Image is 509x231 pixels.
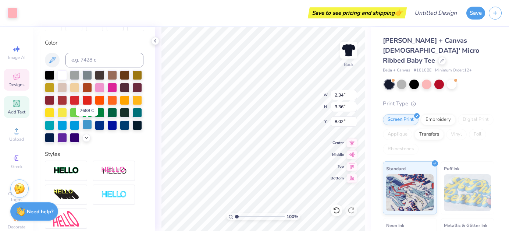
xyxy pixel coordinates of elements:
div: Screen Print [383,114,419,125]
span: Metallic & Glitter Ink [444,221,487,229]
span: Upload [9,136,24,142]
span: Image AI [8,55,25,60]
div: 7688 C [76,105,98,116]
span: Bella + Canvas [383,67,410,74]
div: Applique [383,129,412,140]
span: Decorate [8,224,25,230]
span: Greek [11,164,22,169]
input: e.g. 7428 c [65,53,143,67]
span: Neon Ink [386,221,404,229]
div: Embroidery [421,114,456,125]
div: Vinyl [446,129,467,140]
span: Add Text [8,109,25,115]
span: Clipart & logos [4,191,29,203]
img: Shadow [101,166,127,175]
img: Standard [386,174,434,211]
div: Print Type [383,99,494,108]
img: Free Distort [53,211,79,227]
span: Standard [386,165,406,172]
img: Stroke [53,167,79,175]
div: Color [45,39,143,47]
strong: Need help? [27,208,53,215]
span: Center [331,140,344,146]
img: Puff Ink [444,174,491,211]
span: # 1010BE [414,67,431,74]
span: Middle [331,152,344,157]
span: Top [331,164,344,169]
div: Save to see pricing and shipping [310,7,405,18]
div: Transfers [414,129,444,140]
div: Digital Print [458,114,494,125]
input: Untitled Design [409,6,463,20]
img: 3d Illusion [53,189,79,201]
span: Designs [8,82,25,88]
span: 100 % [286,213,298,220]
div: Foil [469,129,486,140]
div: Styles [45,150,143,158]
div: Back [344,61,353,68]
span: Minimum Order: 12 + [435,67,472,74]
div: Rhinestones [383,144,419,155]
img: Back [341,43,356,57]
button: Save [466,7,485,20]
span: Bottom [331,176,344,181]
span: [PERSON_NAME] + Canvas [DEMOGRAPHIC_DATA]' Micro Ribbed Baby Tee [383,36,479,65]
span: Puff Ink [444,165,459,172]
span: 👉 [395,8,403,17]
img: Negative Space [101,190,127,199]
